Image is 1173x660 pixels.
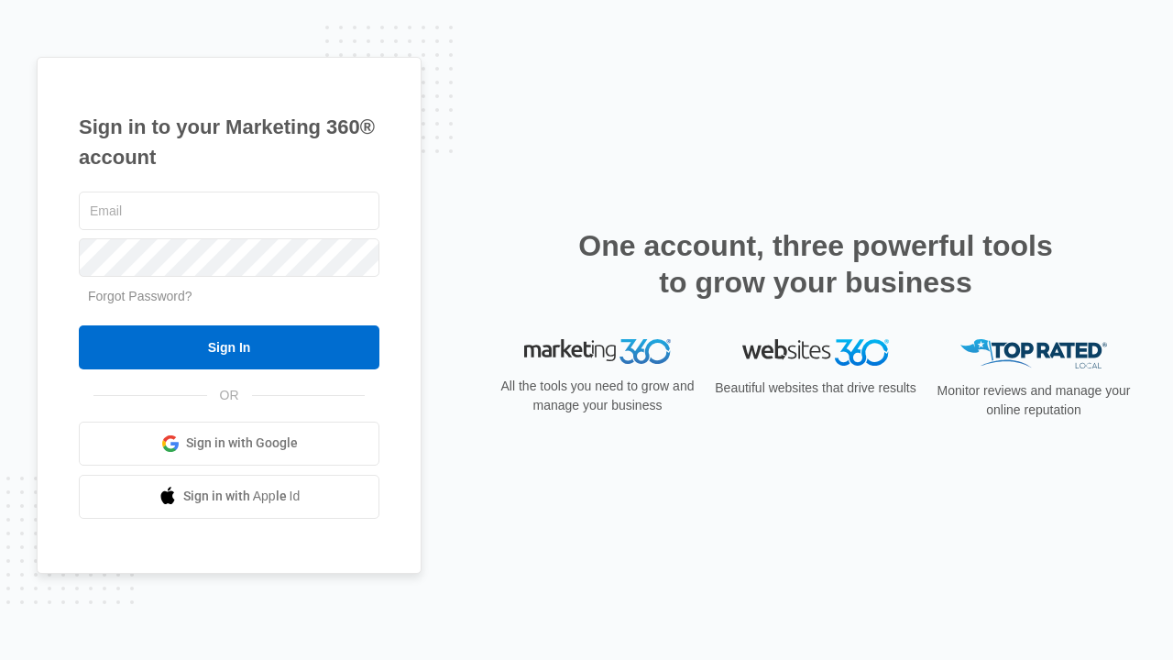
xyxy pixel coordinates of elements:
[573,227,1058,301] h2: One account, three powerful tools to grow your business
[88,289,192,303] a: Forgot Password?
[742,339,889,366] img: Websites 360
[79,422,379,466] a: Sign in with Google
[960,339,1107,369] img: Top Rated Local
[79,112,379,172] h1: Sign in to your Marketing 360® account
[79,325,379,369] input: Sign In
[524,339,671,365] img: Marketing 360
[183,487,301,506] span: Sign in with Apple Id
[79,192,379,230] input: Email
[931,381,1136,420] p: Monitor reviews and manage your online reputation
[713,379,918,398] p: Beautiful websites that drive results
[495,377,700,415] p: All the tools you need to grow and manage your business
[207,386,252,405] span: OR
[186,434,298,453] span: Sign in with Google
[79,475,379,519] a: Sign in with Apple Id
